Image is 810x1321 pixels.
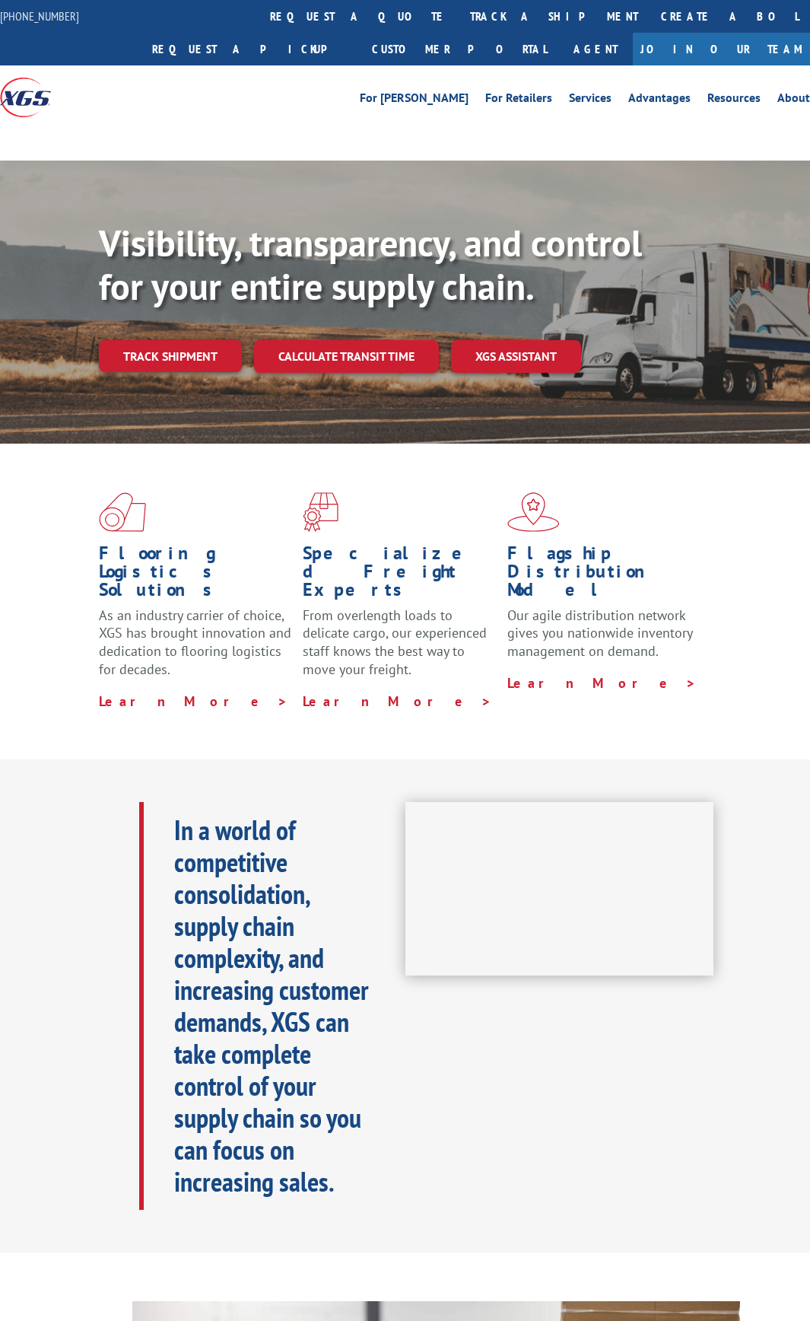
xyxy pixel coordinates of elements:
[303,544,495,606] h1: Specialized Freight Experts
[558,33,633,65] a: Agent
[360,92,469,109] a: For [PERSON_NAME]
[485,92,552,109] a: For Retailers
[569,92,611,109] a: Services
[141,33,361,65] a: Request a pickup
[254,340,439,373] a: Calculate transit time
[507,492,560,532] img: xgs-icon-flagship-distribution-model-red
[628,92,691,109] a: Advantages
[451,340,581,373] a: XGS ASSISTANT
[174,812,369,1199] b: In a world of competitive consolidation, supply chain complexity, and increasing customer demands...
[303,692,492,710] a: Learn More >
[99,606,291,678] span: As an industry carrier of choice, XGS has brought innovation and dedication to flooring logistics...
[99,492,146,532] img: xgs-icon-total-supply-chain-intelligence-red
[99,340,242,372] a: Track shipment
[507,674,697,692] a: Learn More >
[507,544,700,606] h1: Flagship Distribution Model
[405,802,714,976] iframe: XGS Logistics Solutions
[99,219,642,310] b: Visibility, transparency, and control for your entire supply chain.
[99,692,288,710] a: Learn More >
[507,606,692,660] span: Our agile distribution network gives you nationwide inventory management on demand.
[303,492,338,532] img: xgs-icon-focused-on-flooring-red
[99,544,291,606] h1: Flooring Logistics Solutions
[777,92,810,109] a: About
[361,33,558,65] a: Customer Portal
[707,92,761,109] a: Resources
[303,606,495,692] p: From overlength loads to delicate cargo, our experienced staff knows the best way to move your fr...
[633,33,810,65] a: Join Our Team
